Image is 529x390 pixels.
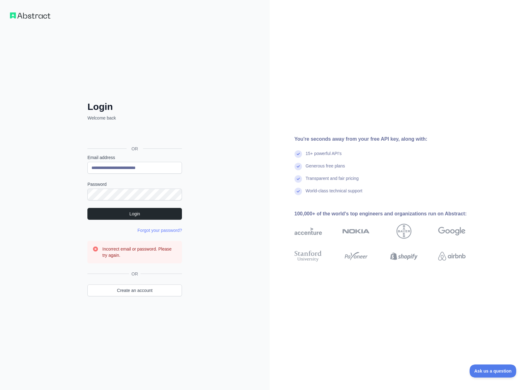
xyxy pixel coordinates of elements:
img: accenture [295,224,322,239]
img: stanford university [295,249,322,263]
div: You're seconds away from your free API key, along with: [295,135,485,143]
div: 15+ powerful API's [306,150,342,163]
img: google [438,224,466,239]
img: check mark [295,175,302,183]
button: Login [87,208,182,220]
label: Password [87,181,182,187]
img: check mark [295,163,302,170]
img: bayer [397,224,411,239]
p: Welcome back [87,115,182,121]
a: Create an account [87,284,182,296]
div: Generous free plans [306,163,345,175]
span: OR [129,271,141,277]
h3: Incorrect email or password. Please try again. [102,246,177,258]
span: OR [127,146,143,152]
img: airbnb [438,249,466,263]
div: 100,000+ of the world's top engineers and organizations run on Abstract: [295,210,485,218]
img: check mark [295,188,302,195]
img: Workflow [10,12,50,19]
div: Transparent and fair pricing [306,175,359,188]
iframe: Toggle Customer Support [470,364,517,378]
h2: Login [87,101,182,112]
iframe: Sign in with Google Button [84,128,184,142]
div: World-class technical support [306,188,363,200]
img: nokia [342,224,370,239]
img: check mark [295,150,302,158]
label: Email address [87,154,182,161]
a: Forgot your password? [137,228,182,233]
img: payoneer [342,249,370,263]
img: shopify [390,249,418,263]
